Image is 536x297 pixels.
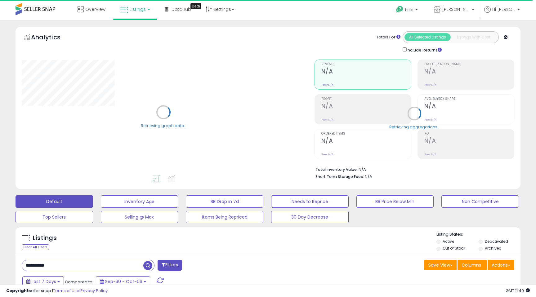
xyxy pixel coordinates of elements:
label: Deactivated [485,239,508,244]
span: Compared to: [65,279,93,285]
div: seller snap | | [6,288,108,294]
span: DataHub [172,6,191,12]
span: [PERSON_NAME] [442,6,470,12]
a: Help [391,1,424,20]
span: Help [405,7,413,12]
button: Needs to Reprice [271,195,349,208]
div: Include Returns [398,46,449,53]
span: Columns [462,262,481,268]
button: Listings With Cost [450,33,497,41]
button: Non Competitive [441,195,519,208]
span: 2025-10-14 11:49 GMT [506,288,530,294]
label: Active [443,239,454,244]
button: Default [16,195,93,208]
a: Terms of Use [53,288,79,294]
label: Archived [485,246,502,251]
h5: Listings [33,234,57,242]
div: Retrieving graph data.. [141,123,186,128]
span: Last 7 Days [32,278,56,285]
a: Hi [PERSON_NAME] [484,6,520,20]
label: Out of Stock [443,246,465,251]
strong: Copyright [6,288,29,294]
i: Get Help [396,6,404,13]
button: BB Price Below Min [356,195,434,208]
span: Listings [130,6,146,12]
button: Top Sellers [16,211,93,223]
a: Privacy Policy [80,288,108,294]
button: Last 7 Days [22,276,64,287]
div: Retrieving aggregations.. [389,124,439,130]
div: Clear All Filters [22,244,49,250]
button: Items Being Repriced [186,211,263,223]
div: Tooltip anchor [190,3,201,9]
button: All Selected Listings [404,33,451,41]
button: Columns [458,260,487,270]
span: Overview [85,6,105,12]
button: Sep-30 - Oct-06 [96,276,150,287]
button: Inventory Age [101,195,178,208]
button: BB Drop in 7d [186,195,263,208]
button: Selling @ Max [101,211,178,223]
div: Totals For [376,34,400,40]
p: Listing States: [436,232,520,237]
button: Filters [158,260,182,271]
span: Hi [PERSON_NAME] [492,6,516,12]
span: Sep-30 - Oct-06 [105,278,142,285]
button: Save View [424,260,457,270]
h5: Analytics [31,33,73,43]
button: 30 Day Decrease [271,211,349,223]
button: Actions [488,260,514,270]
